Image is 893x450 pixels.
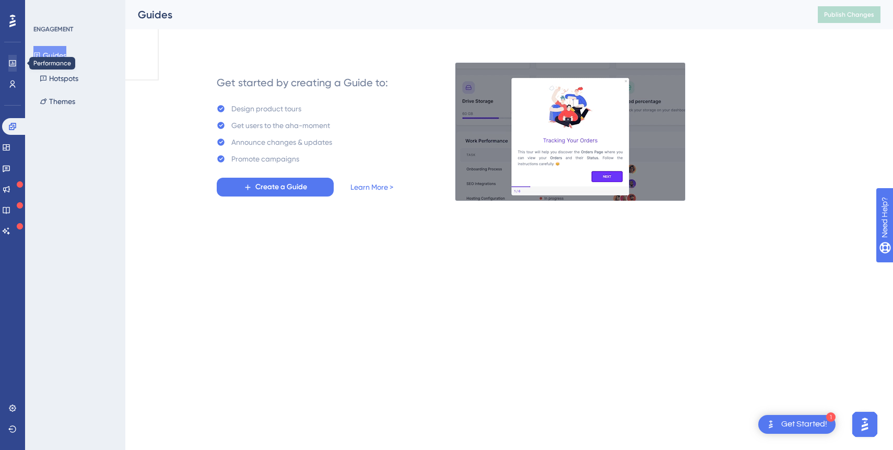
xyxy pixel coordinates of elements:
[33,46,66,65] button: Guides
[824,10,874,19] span: Publish Changes
[217,75,388,90] div: Get started by creating a Guide to:
[255,181,307,193] span: Create a Guide
[33,69,85,88] button: Hotspots
[217,178,334,197] button: Create a Guide
[33,92,81,111] button: Themes
[765,418,777,431] img: launcher-image-alternative-text
[826,412,836,422] div: 1
[231,102,301,115] div: Design product tours
[758,415,836,434] div: Open Get Started! checklist, remaining modules: 1
[781,419,827,430] div: Get Started!
[25,3,65,15] span: Need Help?
[455,62,686,201] img: 21a29cd0e06a8f1d91b8bced9f6e1c06.gif
[231,153,299,165] div: Promote campaigns
[138,7,792,22] div: Guides
[818,6,880,23] button: Publish Changes
[231,119,330,132] div: Get users to the aha-moment
[849,409,880,440] iframe: UserGuiding AI Assistant Launcher
[231,136,332,148] div: Announce changes & updates
[33,25,73,33] div: ENGAGEMENT
[350,181,393,193] a: Learn More >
